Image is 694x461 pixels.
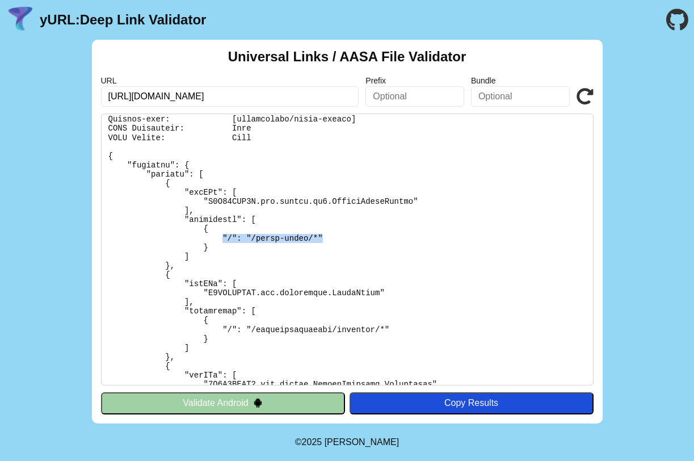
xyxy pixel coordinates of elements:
pre: Lorem ipsu do: sitam://con.adipis.eli/.sedd-eiusm/tempo-inc-utla-etdoloremag Al Enimadmi: Veni Qu... [101,114,594,385]
a: Michael Ibragimchayev's Personal Site [325,437,399,447]
input: Required [101,86,359,107]
input: Optional [471,86,570,107]
span: 2025 [302,437,322,447]
button: Copy Results [350,392,594,414]
img: droidIcon.svg [253,398,263,408]
a: yURL:Deep Link Validator [40,12,206,28]
input: Optional [365,86,464,107]
div: Copy Results [355,398,588,408]
h2: Universal Links / AASA File Validator [228,49,466,65]
label: Prefix [365,76,464,85]
label: Bundle [471,76,570,85]
label: URL [101,76,359,85]
img: yURL Logo [6,5,35,35]
footer: © [295,424,399,461]
button: Validate Android [101,392,345,414]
